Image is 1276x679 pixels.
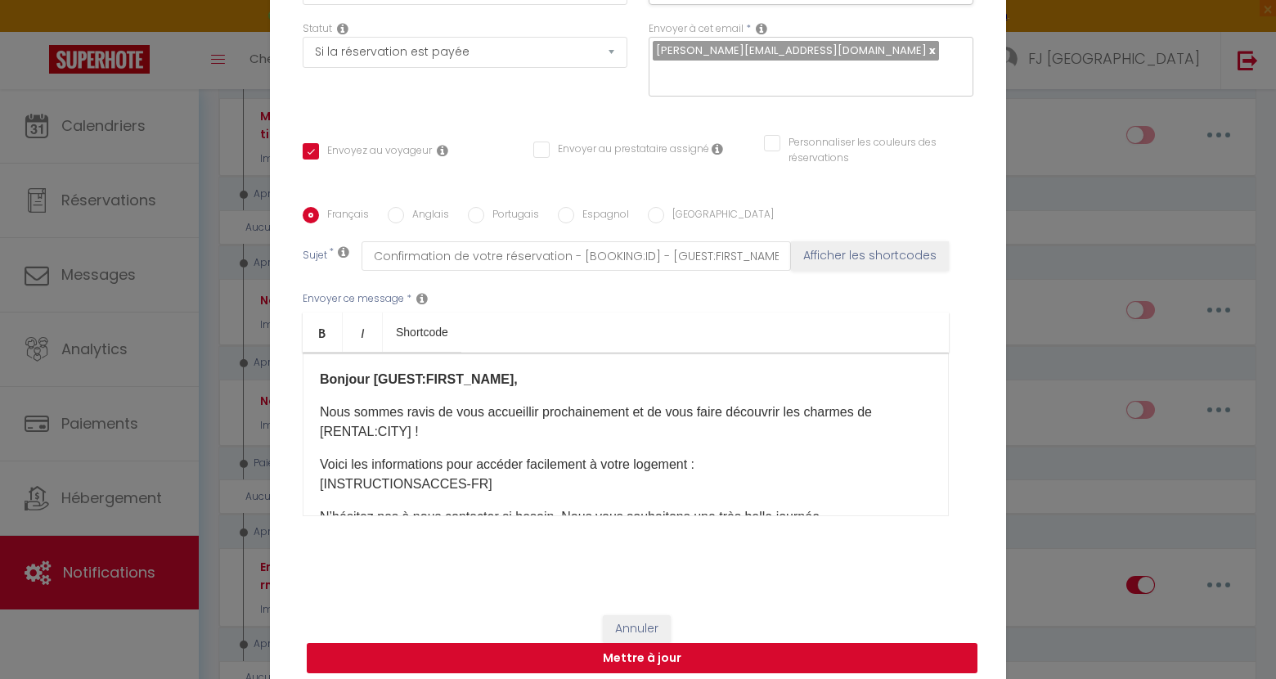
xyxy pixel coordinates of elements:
label: Envoyer ce message [303,291,404,307]
i: Subject [338,245,349,259]
button: Annuler [603,615,671,643]
p: N’hésitez pas à nous contacter si besoin. Nous vous souhaitons une très belle journée. [320,507,932,527]
p: Nous sommes ravis de vous accueillir prochainement et de vous faire découvrir les charmes de [REN... [320,402,932,442]
a: Italic [343,313,383,352]
label: Envoyer à cet email [649,21,744,37]
a: Shortcode [383,313,461,352]
i: Message [416,292,428,305]
label: Sujet [303,248,327,265]
i: Booking status [337,22,348,35]
i: Envoyer au voyageur [437,144,448,157]
a: Bold [303,313,343,352]
label: Anglais [404,207,449,225]
button: Mettre à jour [307,643,977,674]
span: [PERSON_NAME][EMAIL_ADDRESS][DOMAIN_NAME] [656,43,927,58]
label: Portugais [484,207,539,225]
i: Envoyer au prestataire si il est assigné [712,142,723,155]
p: Voici les informations pour accéder facilement à votre logement : [INSTRUCTIONSACCES-FR] [320,455,932,494]
strong: Bonjour [GUEST:FIRST_NAME], [320,372,518,386]
label: Espagnol [574,207,629,225]
i: Recipient [756,22,767,35]
button: Afficher les shortcodes [791,241,949,271]
button: Ouvrir le widget de chat LiveChat [13,7,62,56]
label: Français [319,207,369,225]
label: [GEOGRAPHIC_DATA] [664,207,774,225]
label: Statut [303,21,332,37]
